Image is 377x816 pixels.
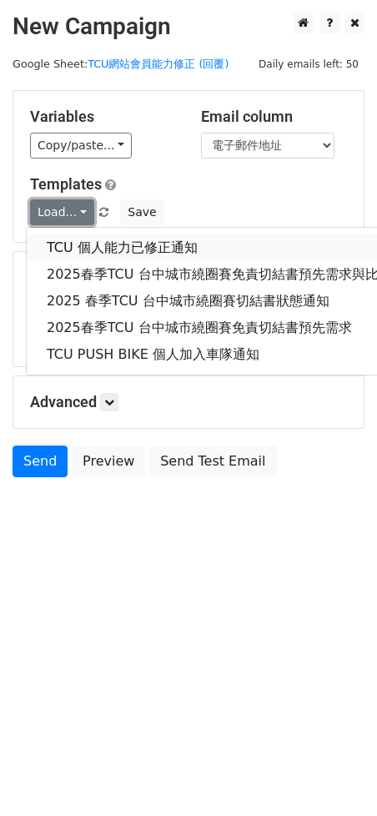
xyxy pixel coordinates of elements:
[253,58,364,70] a: Daily emails left: 50
[30,175,102,193] a: Templates
[13,58,229,70] small: Google Sheet:
[294,736,377,816] iframe: Chat Widget
[149,446,276,477] a: Send Test Email
[30,199,94,225] a: Load...
[88,58,229,70] a: TCU網站會員能力修正 (回覆)
[120,199,163,225] button: Save
[201,108,347,126] h5: Email column
[30,393,347,411] h5: Advanced
[253,55,364,73] span: Daily emails left: 50
[294,736,377,816] div: 聊天小工具
[30,108,176,126] h5: Variables
[72,446,145,477] a: Preview
[13,446,68,477] a: Send
[13,13,364,41] h2: New Campaign
[30,133,132,159] a: Copy/paste...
